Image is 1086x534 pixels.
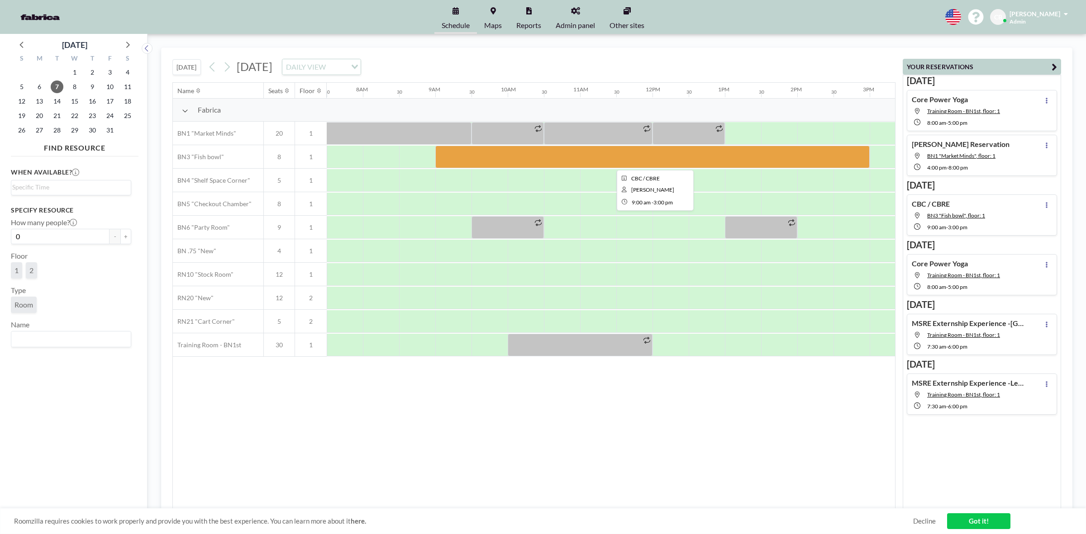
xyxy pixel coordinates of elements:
span: 1 [295,247,327,255]
span: Training Room - BN1st, floor: 1 [927,391,1000,398]
div: Seats [268,87,283,95]
div: 2PM [791,86,802,93]
div: 30 [759,89,764,95]
span: - [947,164,948,171]
div: 30 [469,89,475,95]
span: 5:00 PM [948,119,967,126]
div: 12PM [646,86,660,93]
span: Training Room - BN1st, floor: 1 [927,331,1000,338]
span: 1 [14,266,19,275]
label: How many people? [11,218,77,227]
span: 12 [264,294,295,302]
span: BN1 "Market Minds", floor: 1 [927,152,995,159]
h4: Core Power Yoga [912,95,968,104]
span: Room [14,300,33,309]
a: Got it! [947,513,1010,529]
span: - [946,224,948,231]
button: YOUR RESERVATIONS [903,59,1061,75]
span: Maps [484,22,502,29]
span: Saturday, October 18, 2025 [121,95,134,108]
span: Training Room - BN1st, floor: 1 [927,108,1000,114]
h3: [DATE] [907,239,1057,250]
div: [DATE] [62,38,87,51]
h4: Core Power Yoga [912,259,968,268]
span: Admin [1010,18,1026,25]
span: Saturday, October 4, 2025 [121,66,134,79]
h4: FIND RESOURCE [11,140,138,152]
a: Decline [913,517,936,525]
span: CBC / CBRE [631,175,660,182]
span: Friday, October 17, 2025 [104,95,116,108]
div: S [13,53,31,65]
span: Fabrica [198,105,221,114]
div: Search for option [11,331,131,347]
span: 1 [295,176,327,184]
span: 5:00 PM [948,284,967,290]
div: 11AM [573,86,588,93]
span: 2 [295,294,327,302]
span: 1 [295,129,327,137]
span: 7:30 AM [927,343,946,350]
span: 1 [295,200,327,208]
span: Thursday, October 23, 2025 [86,109,99,122]
span: 1 [295,341,327,349]
span: Friday, October 3, 2025 [104,66,116,79]
span: 12 [264,270,295,279]
span: Thursday, October 9, 2025 [86,80,99,93]
span: Saturday, October 25, 2025 [121,109,134,122]
h4: [PERSON_NAME] Reservation [912,140,1010,149]
span: [PERSON_NAME] [1010,10,1060,18]
span: Reports [516,22,541,29]
span: 3:00 PM [653,199,673,206]
span: Friday, October 24, 2025 [104,109,116,122]
span: Training Room - BN1st [173,341,241,349]
span: 1 [295,270,327,279]
span: Tuesday, October 21, 2025 [51,109,63,122]
div: Floor [300,87,315,95]
span: Sunday, October 5, 2025 [15,80,28,93]
span: Monday, October 13, 2025 [33,95,46,108]
div: 30 [831,89,837,95]
div: Search for option [282,59,361,75]
div: 30 [542,89,547,95]
span: Sunday, October 12, 2025 [15,95,28,108]
span: 20 [264,129,295,137]
span: Wednesday, October 1, 2025 [68,66,81,79]
label: Floor [11,251,28,260]
span: 1 [295,153,327,161]
div: 30 [686,89,692,95]
span: Monday, October 20, 2025 [33,109,46,122]
span: 4 [264,247,295,255]
h4: CBC / CBRE [912,199,950,208]
span: - [652,199,653,206]
span: BN6 "Party Room" [173,223,230,232]
span: BN3 "Fish bowl" [173,153,224,161]
span: Sunday, October 26, 2025 [15,124,28,137]
span: Sunday, October 19, 2025 [15,109,28,122]
span: Monday, October 6, 2025 [33,80,46,93]
div: T [48,53,66,65]
h3: [DATE] [907,299,1057,310]
div: W [66,53,84,65]
span: Wednesday, October 22, 2025 [68,109,81,122]
span: RN21 "Cart Corner" [173,317,235,326]
span: 9:00 AM [632,199,651,206]
span: RN20 "New" [173,294,214,302]
span: 6:00 PM [948,403,967,410]
span: - [946,343,948,350]
span: BN4 "Shelf Space Corner" [173,176,250,184]
h3: [DATE] [907,180,1057,191]
span: 6:00 PM [948,343,967,350]
span: Wednesday, October 8, 2025 [68,80,81,93]
span: [DATE] [237,60,272,73]
span: 2 [29,266,33,275]
span: Schedule [442,22,470,29]
img: organization-logo [14,8,66,26]
span: BN1 "Market Minds" [173,129,236,137]
div: Name [177,87,194,95]
a: here. [351,517,366,525]
span: Tuesday, October 14, 2025 [51,95,63,108]
span: 5 [264,317,295,326]
span: Friday, October 10, 2025 [104,80,116,93]
span: Casey Boes [631,186,674,193]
